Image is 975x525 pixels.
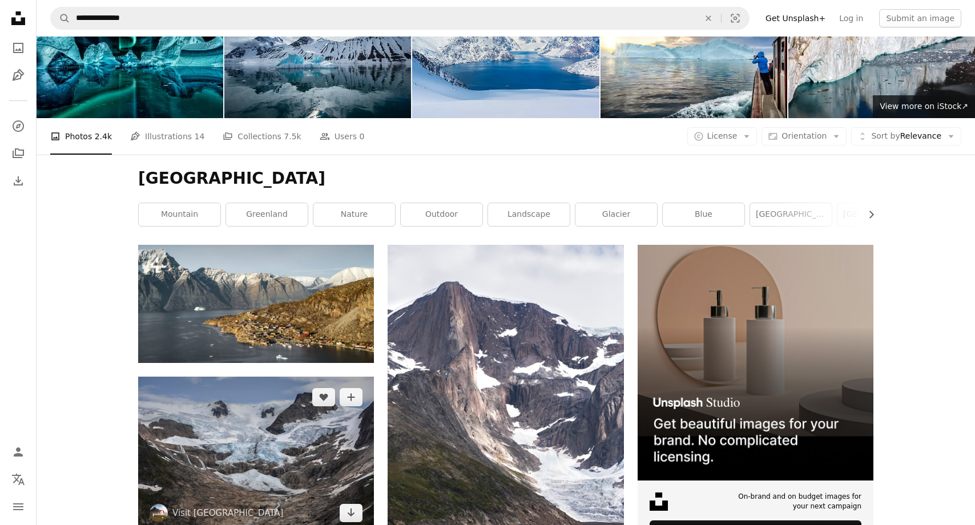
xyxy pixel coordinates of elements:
a: Download [340,504,362,522]
a: outdoor [401,203,482,226]
span: On-brand and on budget images for your next campaign [732,492,861,511]
a: glacier [575,203,657,226]
span: Sort by [871,131,900,140]
span: Relevance [871,131,941,142]
button: Clear [696,7,721,29]
button: Like [312,388,335,406]
a: [GEOGRAPHIC_DATA] [750,203,832,226]
a: Collections 7.5k [223,118,301,155]
a: snow-capped mountain [138,450,374,460]
h1: [GEOGRAPHIC_DATA] [138,168,873,189]
button: Visual search [722,7,749,29]
a: blue [663,203,744,226]
a: Illustrations [7,64,30,87]
a: View more on iStock↗ [873,95,975,118]
button: Menu [7,495,30,518]
span: View more on iStock ↗ [880,102,968,111]
a: Illustrations 14 [130,118,204,155]
form: Find visuals sitewide [50,7,750,30]
span: 14 [195,130,205,143]
a: Visit [GEOGRAPHIC_DATA] [172,507,283,519]
a: Collections [7,142,30,165]
button: scroll list to the right [861,203,873,226]
a: landscape [488,203,570,226]
a: nature [313,203,395,226]
button: Orientation [762,127,847,146]
button: Language [7,468,30,491]
button: Sort byRelevance [851,127,961,146]
a: a large body of water surrounded by mountains [138,298,374,309]
a: mountain covered with snow [388,417,623,427]
a: Photos [7,37,30,59]
span: 0 [359,130,364,143]
img: file-1715714113747-b8b0561c490eimage [638,245,873,480]
span: License [707,131,738,140]
img: Go to Visit Greenland's profile [150,504,168,522]
a: Log in / Sign up [7,441,30,463]
a: Explore [7,115,30,138]
span: Orientation [781,131,827,140]
a: Home — Unsplash [7,7,30,32]
span: 7.5k [284,130,301,143]
a: [GEOGRAPHIC_DATA] [837,203,919,226]
a: Get Unsplash+ [759,9,832,27]
img: file-1631678316303-ed18b8b5cb9cimage [650,492,668,511]
button: Submit an image [879,9,961,27]
button: Search Unsplash [51,7,70,29]
img: a large body of water surrounded by mountains [138,245,374,363]
a: Users 0 [320,118,365,155]
button: Add to Collection [340,388,362,406]
a: mountain [139,203,220,226]
button: License [687,127,758,146]
a: Log in [832,9,870,27]
a: Download History [7,169,30,192]
a: greenland [226,203,308,226]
